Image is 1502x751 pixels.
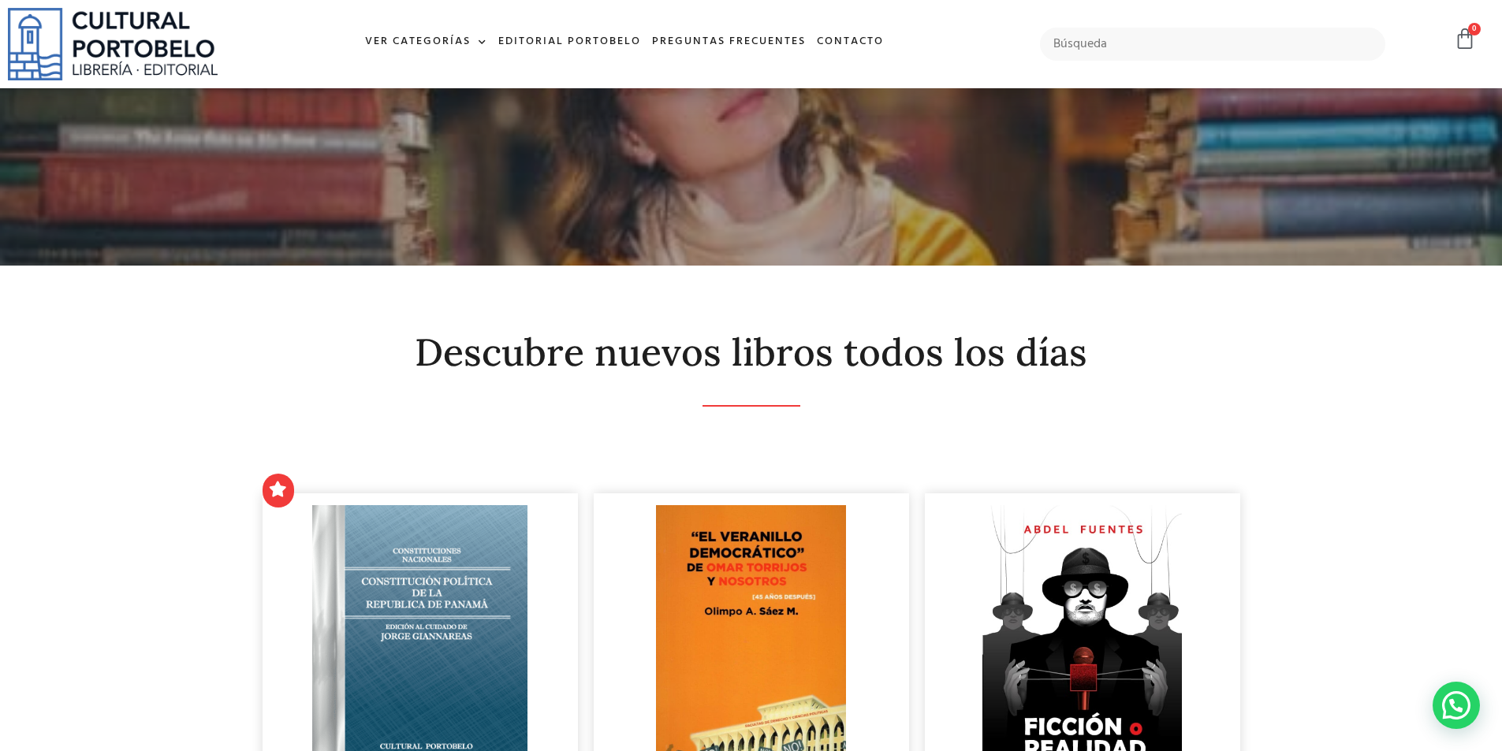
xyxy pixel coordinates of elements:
a: 0 [1454,28,1476,50]
a: Editorial Portobelo [493,25,647,59]
a: Preguntas frecuentes [647,25,811,59]
a: Contacto [811,25,889,59]
span: 0 [1468,23,1481,35]
input: Búsqueda [1040,28,1386,61]
h2: Descubre nuevos libros todos los días [263,332,1240,374]
a: Ver Categorías [360,25,493,59]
